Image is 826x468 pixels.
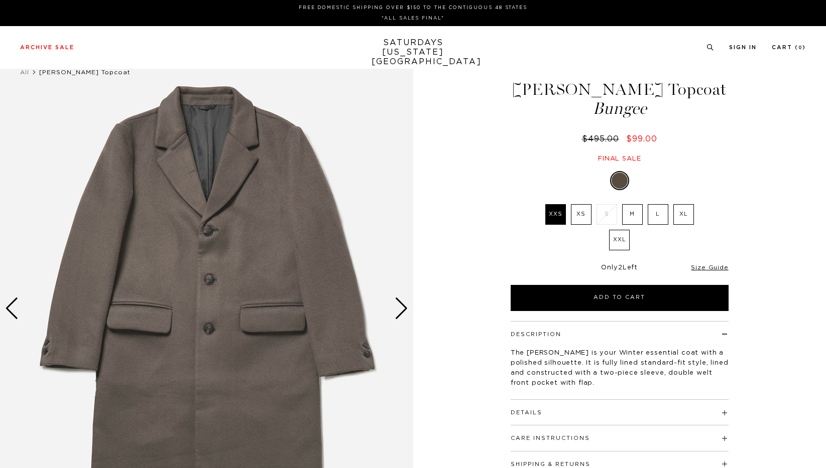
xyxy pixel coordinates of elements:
label: XXL [609,230,630,250]
span: Bungee [509,100,730,117]
button: Description [511,332,561,337]
span: 2 [618,264,623,271]
h1: [PERSON_NAME] Topcoat [509,81,730,117]
del: $495.00 [582,135,623,143]
button: Shipping & Returns [511,461,591,467]
a: Archive Sale [20,45,74,50]
label: XS [571,204,592,225]
div: Only Left [511,264,729,272]
div: Previous slide [5,297,19,320]
p: *ALL SALES FINAL* [24,15,802,22]
label: XXS [545,204,566,225]
label: XL [673,204,694,225]
p: The [PERSON_NAME] is your Winter essential coat with a polished silhouette. It is fully lined sta... [511,348,729,388]
div: Final sale [509,154,730,163]
label: L [648,204,668,225]
label: M [622,204,643,225]
a: All [20,69,29,75]
div: Next slide [395,297,408,320]
button: Care Instructions [511,435,590,441]
a: SATURDAYS[US_STATE][GEOGRAPHIC_DATA] [372,38,454,67]
button: Details [511,410,542,415]
span: [PERSON_NAME] Topcoat [39,69,131,75]
a: Sign In [729,45,757,50]
a: Size Guide [691,264,728,270]
small: 0 [798,46,802,50]
button: Add to Cart [511,285,729,311]
p: FREE DOMESTIC SHIPPING OVER $150 TO THE CONTIGUOUS 48 STATES [24,4,802,12]
a: Cart (0) [772,45,806,50]
span: $99.00 [626,135,657,143]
